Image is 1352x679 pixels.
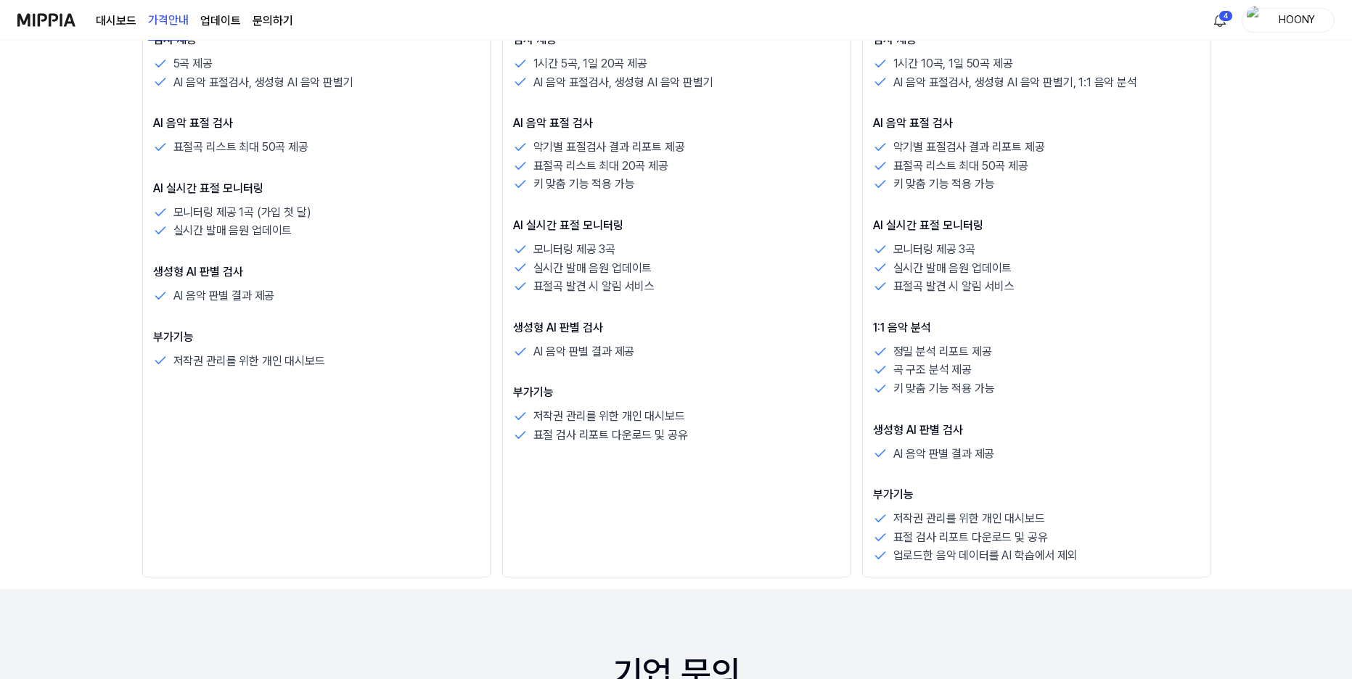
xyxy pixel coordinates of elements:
p: 표절곡 발견 시 알림 서비스 [893,277,1015,296]
p: 실시간 발매 음원 업데이트 [893,259,1012,278]
p: 생성형 AI 판별 검사 [513,319,840,337]
p: 5곡 제공 [173,54,213,73]
p: AI 실시간 표절 모니터링 [873,217,1200,234]
p: AI 음악 판별 결과 제공 [173,287,275,305]
p: 1시간 5곡, 1일 20곡 제공 [533,54,647,73]
p: AI 실시간 표절 모니터링 [153,180,480,197]
p: 모니터링 제공 3곡 [893,240,975,259]
p: 표절곡 리스트 최대 50곡 제공 [893,157,1028,176]
p: 모니터링 제공 1곡 (가입 첫 달) [173,203,311,222]
p: 악기별 표절검사 결과 리포트 제공 [533,138,685,157]
p: AI 음악 표절검사, 생성형 AI 음악 판별기, 1:1 음악 분석 [893,73,1137,92]
p: 생성형 AI 판별 검사 [873,421,1200,439]
p: 부가기능 [513,384,840,401]
p: 실시간 발매 음원 업데이트 [173,221,292,240]
p: 표절 검사 리포트 다운로드 및 공유 [893,528,1048,547]
p: 표절곡 리스트 최대 20곡 제공 [533,157,668,176]
p: AI 음악 표절 검사 [873,115,1200,132]
p: 악기별 표절검사 결과 리포트 제공 [893,138,1045,157]
p: 저작권 관리를 위한 개인 대시보드 [533,407,685,426]
p: AI 음악 판별 결과 제공 [533,342,635,361]
p: AI 실시간 표절 모니터링 [513,217,840,234]
p: 키 맞춤 기능 적용 가능 [893,175,995,194]
p: 곡 구조 분석 제공 [893,361,972,379]
a: 가격안내 [148,1,189,41]
p: 키 맞춤 기능 적용 가능 [893,379,995,398]
p: AI 음악 표절검사, 생성형 AI 음악 판별기 [533,73,713,92]
a: 업데이트 [200,12,241,30]
p: 1시간 10곡, 1일 50곡 제공 [893,54,1013,73]
p: AI 음악 표절검사, 생성형 AI 음악 판별기 [173,73,353,92]
div: HOONY [1269,12,1325,28]
p: AI 음악 판별 결과 제공 [893,445,995,464]
p: 모니터링 제공 3곡 [533,240,615,259]
p: 저작권 관리를 위한 개인 대시보드 [893,509,1045,528]
p: 키 맞춤 기능 적용 가능 [533,175,635,194]
p: 부가기능 [153,329,480,346]
button: 알림4 [1208,9,1232,32]
p: 부가기능 [873,486,1200,503]
p: 표절 검사 리포트 다운로드 및 공유 [533,426,688,445]
p: AI 음악 표절 검사 [513,115,840,132]
div: 4 [1218,10,1233,22]
p: AI 음악 표절 검사 [153,115,480,132]
button: profileHOONY [1242,8,1335,33]
p: 표절곡 발견 시 알림 서비스 [533,277,655,296]
p: 업로드한 음악 데이터를 AI 학습에서 제외 [893,546,1078,565]
img: profile [1247,6,1264,35]
a: 문의하기 [253,12,293,30]
img: 알림 [1211,12,1229,29]
p: 정밀 분석 리포트 제공 [893,342,992,361]
a: 대시보드 [96,12,136,30]
p: 생성형 AI 판별 검사 [153,263,480,281]
p: 저작권 관리를 위한 개인 대시보드 [173,352,325,371]
p: 1:1 음악 분석 [873,319,1200,337]
p: 실시간 발매 음원 업데이트 [533,259,652,278]
p: 표절곡 리스트 최대 50곡 제공 [173,138,308,157]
